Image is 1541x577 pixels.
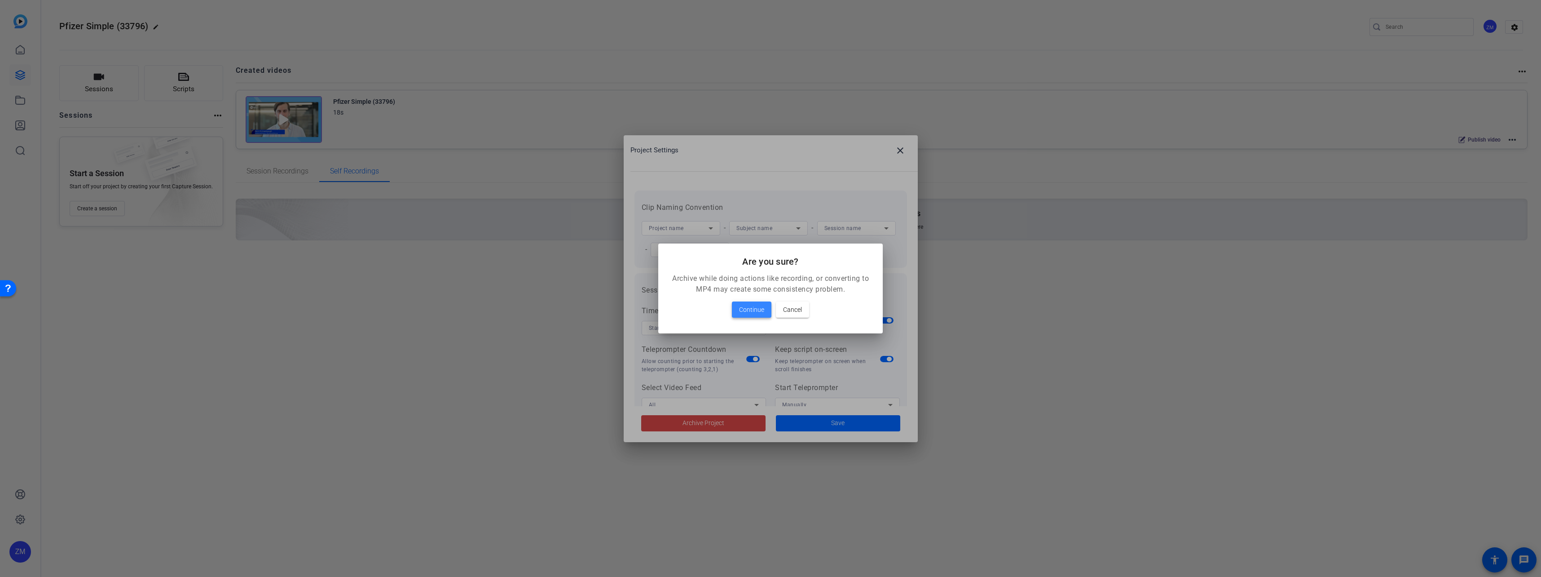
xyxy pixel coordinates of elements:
h2: Are you sure? [669,254,872,269]
button: Continue [732,302,771,318]
p: Archive while doing actions like recording, or converting to MP4 may create some consistency prob... [669,273,872,295]
button: Cancel [776,302,809,318]
span: Continue [739,304,764,315]
span: Cancel [783,304,802,315]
